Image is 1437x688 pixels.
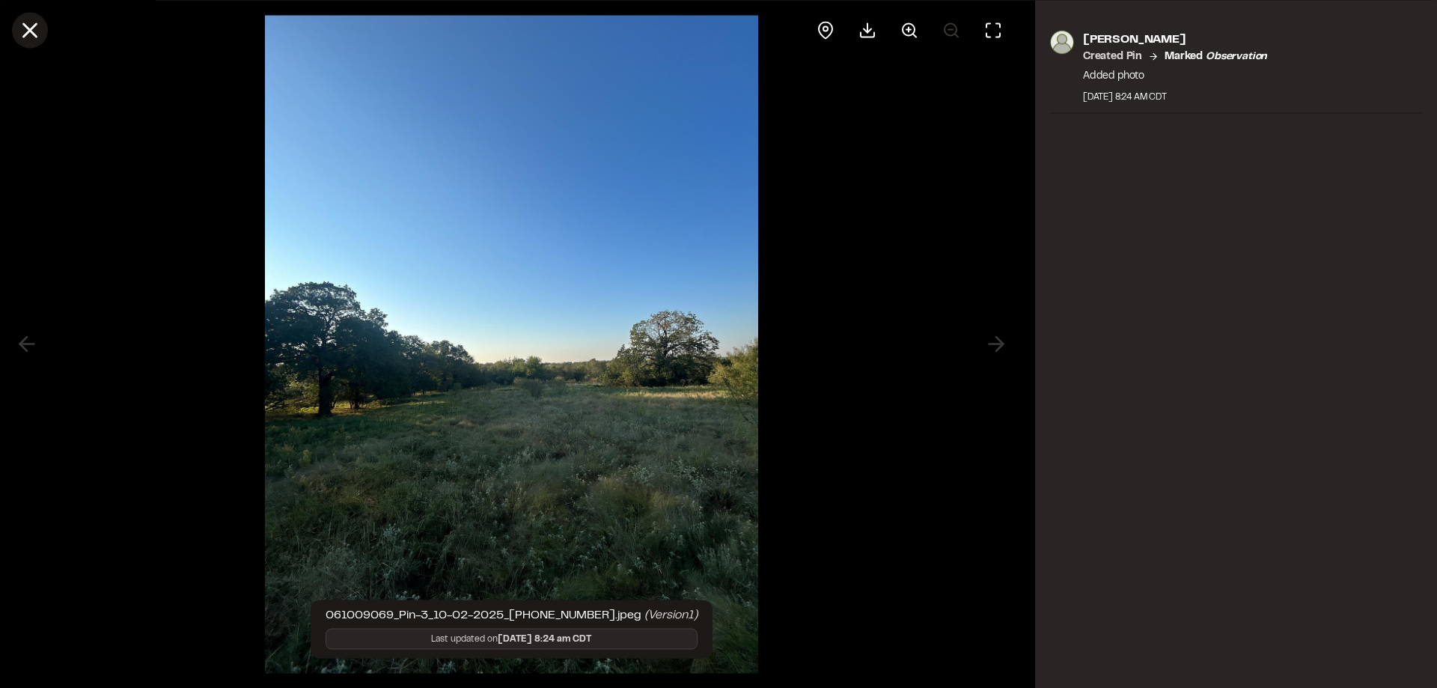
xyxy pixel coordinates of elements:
[808,12,843,48] div: View pin on map
[1083,90,1267,103] div: [DATE] 8:24 AM CDT
[1083,48,1142,64] p: Created Pin
[1165,48,1267,64] p: Marked
[1083,67,1267,84] p: Added photo
[891,12,927,48] button: Zoom in
[1206,52,1267,61] em: observation
[975,12,1011,48] button: Toggle Fullscreen
[1083,30,1267,48] p: [PERSON_NAME]
[1050,30,1074,54] img: photo
[12,12,48,48] button: Close modal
